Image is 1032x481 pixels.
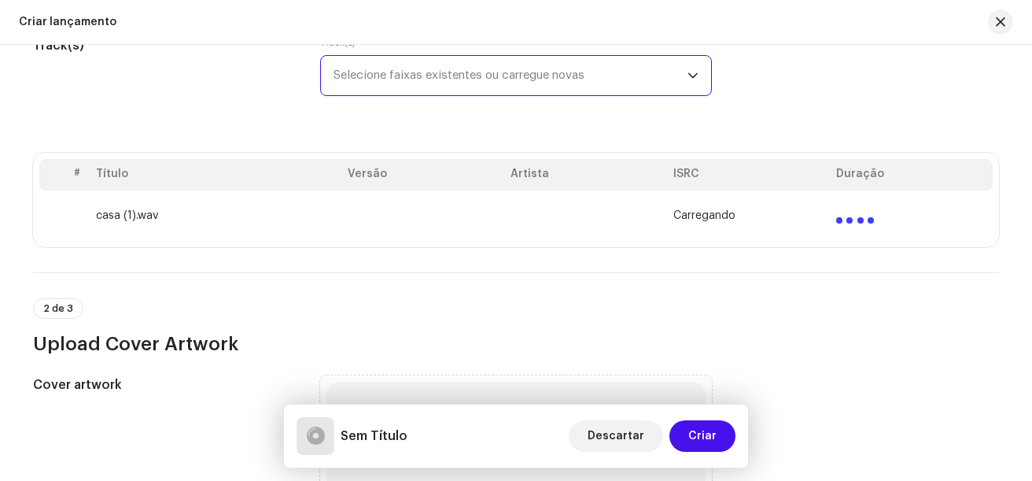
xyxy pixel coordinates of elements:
[688,420,717,452] span: Criar
[504,159,667,191] th: Artista
[33,331,999,357] h3: Upload Cover Artwork
[667,159,830,191] th: ISRC
[669,420,735,452] button: Criar
[90,191,341,241] td: casa (1).wav
[588,420,644,452] span: Descartar
[687,56,698,95] div: dropdown trigger
[33,36,295,55] h5: Track(s)
[341,159,504,191] th: Versão
[830,159,993,191] th: Duração
[33,376,295,394] h5: Cover artwork
[569,420,663,452] button: Descartar
[90,159,341,191] th: Título
[673,209,735,222] span: Carregando
[341,427,407,446] h5: Sem Título
[334,56,687,95] span: Selecione faixas existentes ou carregue novas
